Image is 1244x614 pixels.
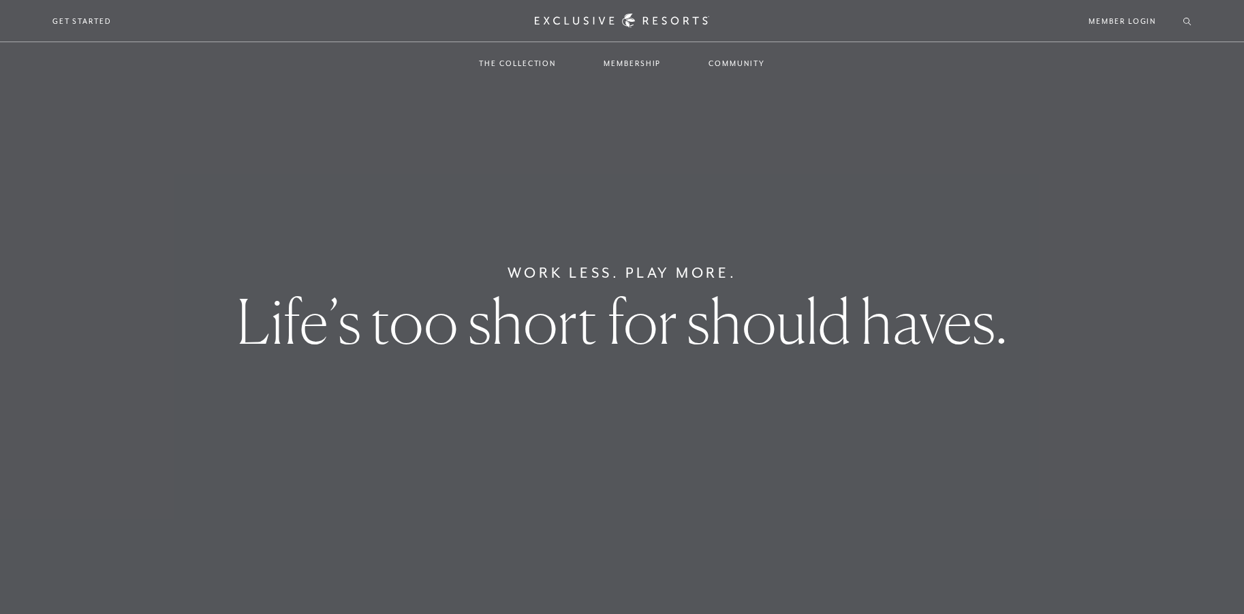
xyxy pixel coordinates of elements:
[236,291,1008,352] h1: Life’s too short for should haves.
[590,44,674,83] a: Membership
[465,44,570,83] a: The Collection
[1089,15,1156,27] a: Member Login
[695,44,778,83] a: Community
[508,262,737,284] h6: Work Less. Play More.
[52,15,112,27] a: Get Started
